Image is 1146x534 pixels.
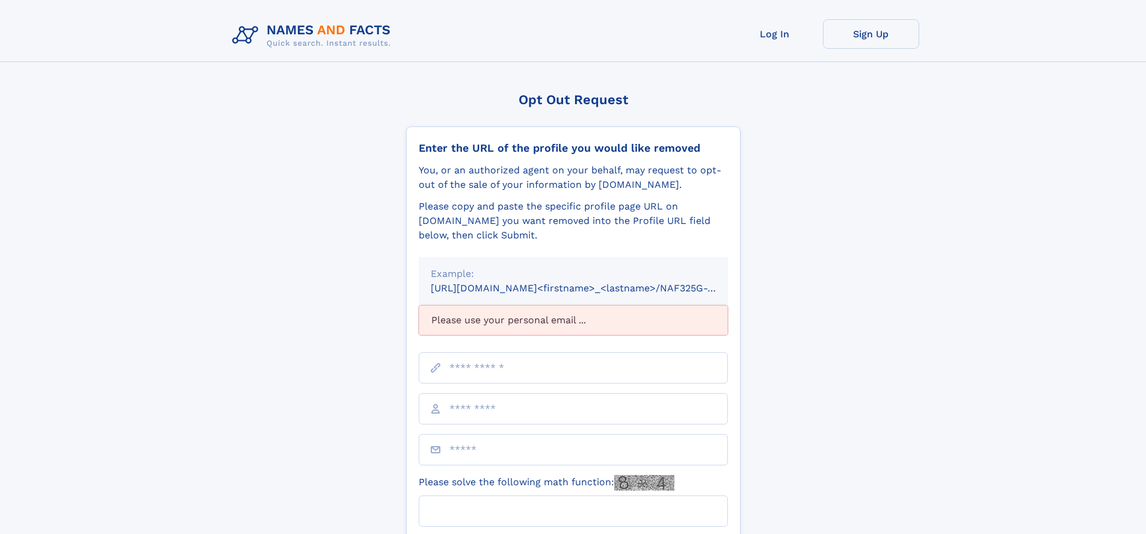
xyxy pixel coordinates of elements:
a: Log In [727,19,823,49]
div: Opt Out Request [406,92,741,107]
a: Sign Up [823,19,919,49]
small: [URL][DOMAIN_NAME]<firstname>_<lastname>/NAF325G-xxxxxxxx [431,282,751,294]
label: Please solve the following math function: [419,475,674,491]
div: Enter the URL of the profile you would like removed [419,141,728,155]
img: Logo Names and Facts [227,19,401,52]
div: Please copy and paste the specific profile page URL on [DOMAIN_NAME] you want removed into the Pr... [419,199,728,243]
div: You, or an authorized agent on your behalf, may request to opt-out of the sale of your informatio... [419,163,728,192]
div: Please use your personal email ... [419,305,728,335]
div: Example: [431,267,716,281]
